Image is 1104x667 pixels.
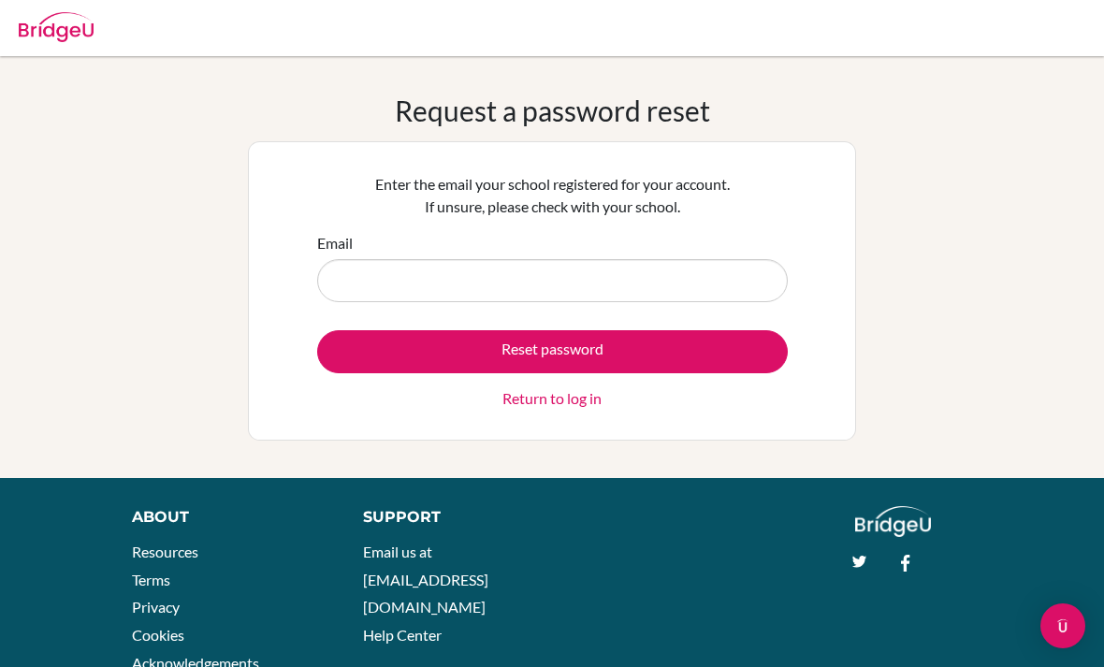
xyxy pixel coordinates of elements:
img: logo_white@2x-f4f0deed5e89b7ecb1c2cc34c3e3d731f90f0f143d5ea2071677605dd97b5244.png [855,506,931,537]
div: Support [363,506,534,529]
a: Resources [132,543,198,560]
button: Reset password [317,330,788,373]
a: Terms [132,571,170,588]
h1: Request a password reset [395,94,710,127]
a: Help Center [363,626,442,644]
img: Bridge-U [19,12,94,42]
label: Email [317,232,353,254]
a: Return to log in [502,387,602,410]
div: Open Intercom Messenger [1040,603,1085,648]
a: Cookies [132,626,184,644]
a: Email us at [EMAIL_ADDRESS][DOMAIN_NAME] [363,543,488,616]
div: About [132,506,321,529]
a: Privacy [132,598,180,616]
p: Enter the email your school registered for your account. If unsure, please check with your school. [317,173,788,218]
